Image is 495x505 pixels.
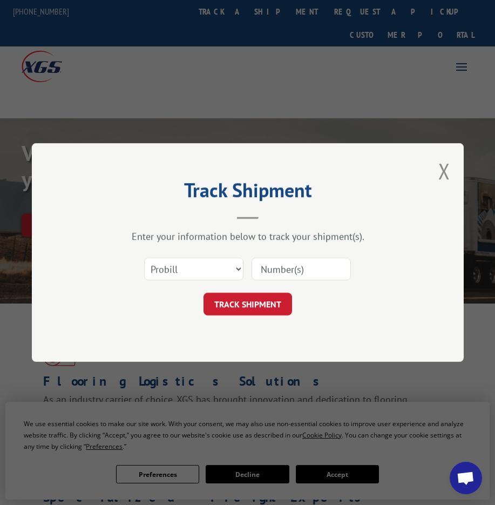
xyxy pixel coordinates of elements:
button: TRACK SHIPMENT [204,293,292,315]
div: Open chat [450,462,482,494]
input: Number(s) [252,258,351,280]
h2: Track Shipment [86,183,410,203]
button: Close modal [438,157,450,185]
div: Enter your information below to track your shipment(s). [86,230,410,243]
